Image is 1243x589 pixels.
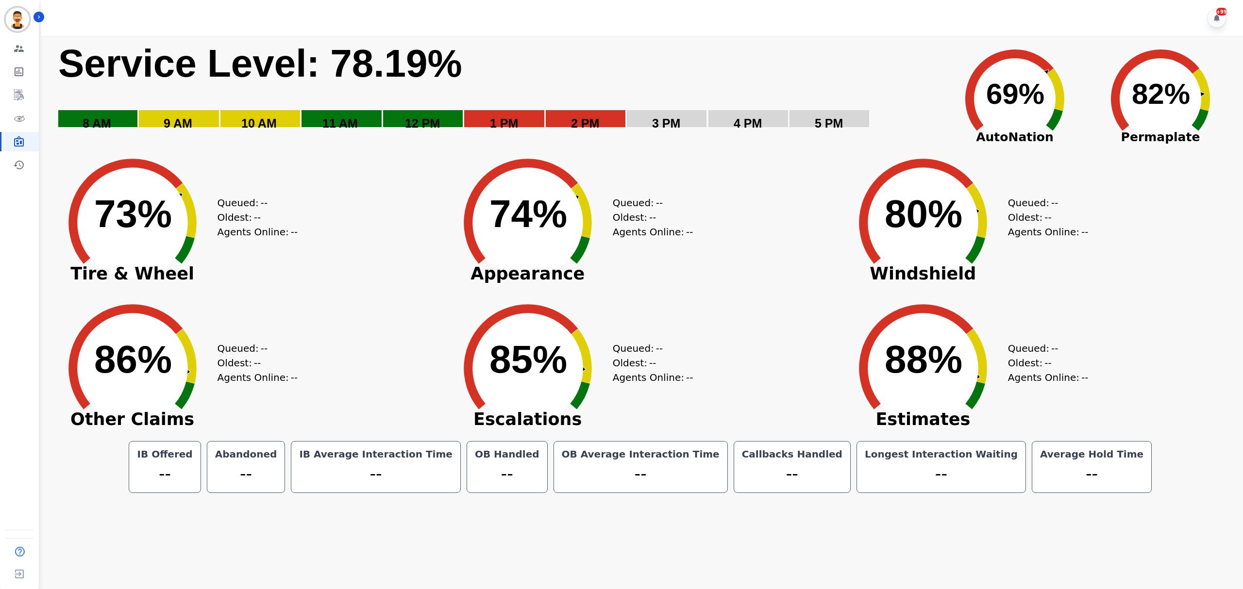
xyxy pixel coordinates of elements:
div: Oldest: [218,356,290,370]
div: Queued: [613,341,686,356]
div: Oldest: [218,210,290,225]
div: Oldest: [613,210,686,225]
div: -- [560,461,722,487]
text: 12 PM [405,116,440,130]
div: OB Average Interaction Time [560,447,722,461]
text: 8 AM [83,116,111,130]
span: -- [1051,196,1058,210]
text: 10 AM [241,116,277,130]
img: Bordered avatar [6,8,29,31]
div: Queued: [218,196,290,210]
span: -- [254,210,261,225]
span: -- [649,356,656,370]
div: -- [1038,461,1145,487]
div: Queued: [218,341,290,356]
span: Windshield [838,269,1008,278]
div: -- [473,461,541,487]
span: -- [1044,356,1051,370]
div: Average Hold Time [1038,447,1145,461]
div: Abandoned [213,447,279,461]
span: -- [291,370,298,385]
div: Agents Online: [613,370,695,385]
span: -- [1081,370,1088,385]
span: -- [261,341,268,356]
div: -- [297,461,454,487]
text: 88% [885,338,962,381]
text: 2 PM [571,116,599,130]
span: -- [656,196,663,210]
span: Estimates [838,414,1008,424]
div: Agents Online: [613,225,695,239]
span: Tire & Wheel [48,269,218,278]
span: -- [1081,225,1088,239]
div: +99 [1216,8,1227,16]
span: -- [649,210,656,225]
text: 11 AM [322,116,358,130]
div: Oldest: [1008,210,1081,225]
div: OB Handled [473,447,541,461]
div: Queued: [1008,196,1081,210]
svg: Service Level: 0% [57,40,936,144]
div: -- [740,461,844,487]
div: -- [213,461,279,487]
text: 4 PM [734,116,762,130]
div: -- [863,461,1020,487]
div: Agents Online: [218,225,300,239]
div: Queued: [613,196,686,210]
div: IB Average Interaction Time [297,447,454,461]
span: AutoNation [942,128,1088,147]
span: -- [254,356,261,370]
span: -- [1044,210,1051,225]
div: -- [135,461,194,487]
span: -- [686,370,693,385]
div: Oldest: [1008,356,1081,370]
div: Queued: [1008,341,1081,356]
span: -- [291,225,298,239]
text: 82% [1132,78,1190,110]
text: 69% [986,78,1044,110]
span: -- [686,225,693,239]
text: 1 PM [490,116,518,130]
span: -- [1051,341,1058,356]
text: 80% [885,192,962,235]
span: Other Claims [48,414,218,424]
text: 5 PM [815,116,843,130]
span: -- [261,196,268,210]
div: IB Offered [135,447,194,461]
text: 3 PM [652,116,680,130]
text: Service Level: 78.19% [58,42,462,85]
div: Callbacks Handled [740,447,844,461]
span: -- [656,341,663,356]
div: Agents Online: [1008,370,1091,385]
span: Permaplate [1088,128,1233,147]
text: 85% [489,338,567,381]
span: Appearance [443,269,613,278]
div: Agents Online: [218,370,300,385]
div: Longest Interaction Waiting [863,447,1020,461]
text: 86% [94,338,172,381]
text: 9 AM [164,116,192,130]
div: Oldest: [613,356,686,370]
text: 74% [489,192,567,235]
text: 73% [94,192,172,235]
div: Agents Online: [1008,225,1091,239]
span: Escalations [443,414,613,424]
